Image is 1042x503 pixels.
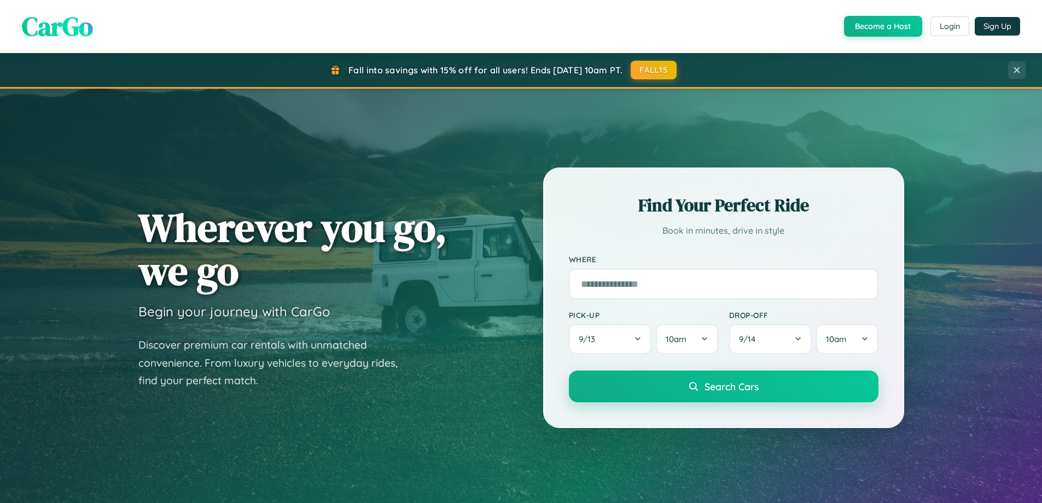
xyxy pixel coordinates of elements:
[569,255,878,264] label: Where
[348,65,622,76] span: Fall into savings with 15% off for all users! Ends [DATE] 10am PT.
[631,61,677,79] button: FALL15
[138,336,412,390] p: Discover premium car rentals with unmatched convenience. From luxury vehicles to everyday rides, ...
[138,206,447,292] h1: Wherever you go, we go
[816,324,878,354] button: 10am
[729,324,812,354] button: 9/14
[569,223,878,239] p: Book in minutes, drive in style
[569,310,718,320] label: Pick-up
[569,193,878,217] h2: Find Your Perfect Ride
[930,16,969,36] button: Login
[22,8,93,44] span: CarGo
[826,334,847,344] span: 10am
[666,334,686,344] span: 10am
[975,17,1020,36] button: Sign Up
[705,380,759,392] span: Search Cars
[569,324,652,354] button: 9/13
[739,334,761,344] span: 9 / 14
[656,324,718,354] button: 10am
[569,371,878,402] button: Search Cars
[729,310,878,320] label: Drop-off
[138,303,330,320] h3: Begin your journey with CarGo
[579,334,601,344] span: 9 / 13
[844,16,922,37] button: Become a Host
